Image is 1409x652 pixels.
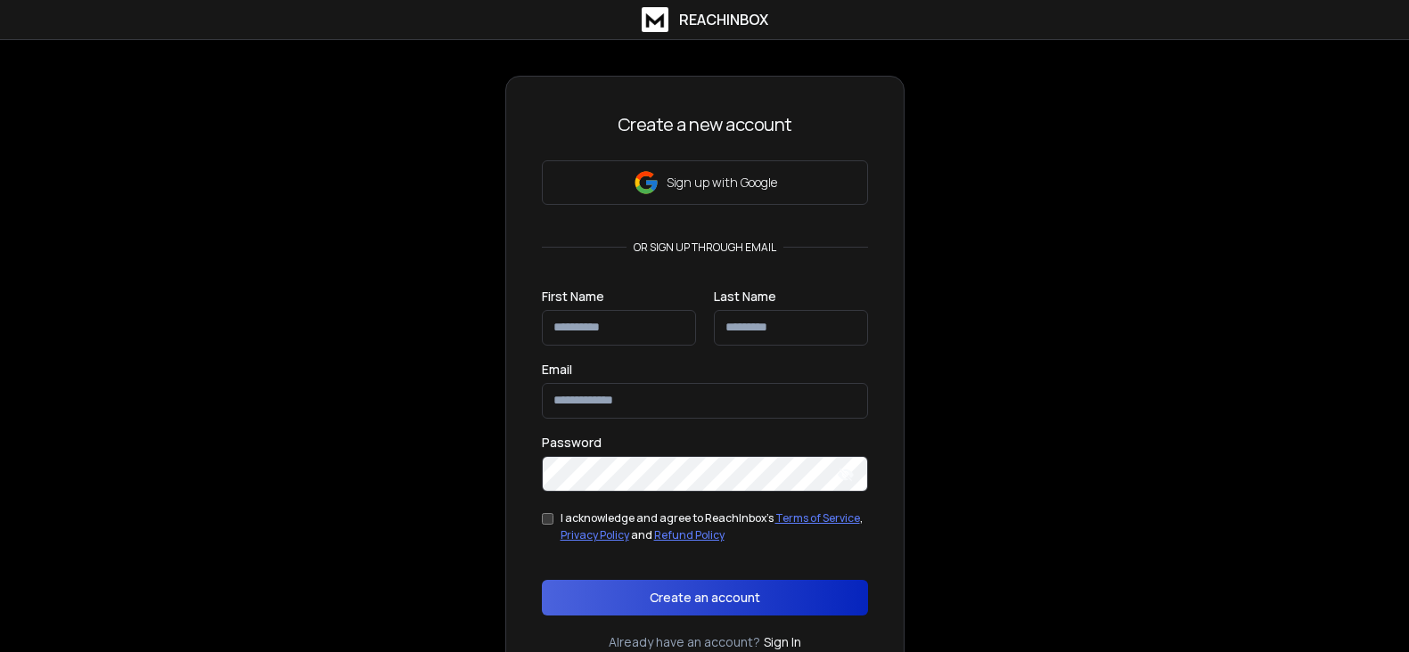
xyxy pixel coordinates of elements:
p: Already have an account? [609,633,760,651]
a: Sign In [764,633,801,651]
label: Email [542,363,572,376]
div: I acknowledge and agree to ReachInbox's , and [561,509,868,544]
a: Terms of Service [775,510,860,526]
p: Sign up with Google [667,174,777,192]
label: Password [542,436,602,449]
a: ReachInbox [642,7,768,32]
a: Refund Policy [654,527,725,542]
button: Sign up with Google [542,160,868,205]
p: or sign up through email [627,240,783,255]
button: Create an account [542,580,868,615]
img: logo [642,7,668,32]
label: First Name [542,290,604,303]
h3: Create a new account [542,112,868,137]
a: Privacy Policy [561,527,629,542]
h1: ReachInbox [679,9,768,30]
label: Last Name [714,290,776,303]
